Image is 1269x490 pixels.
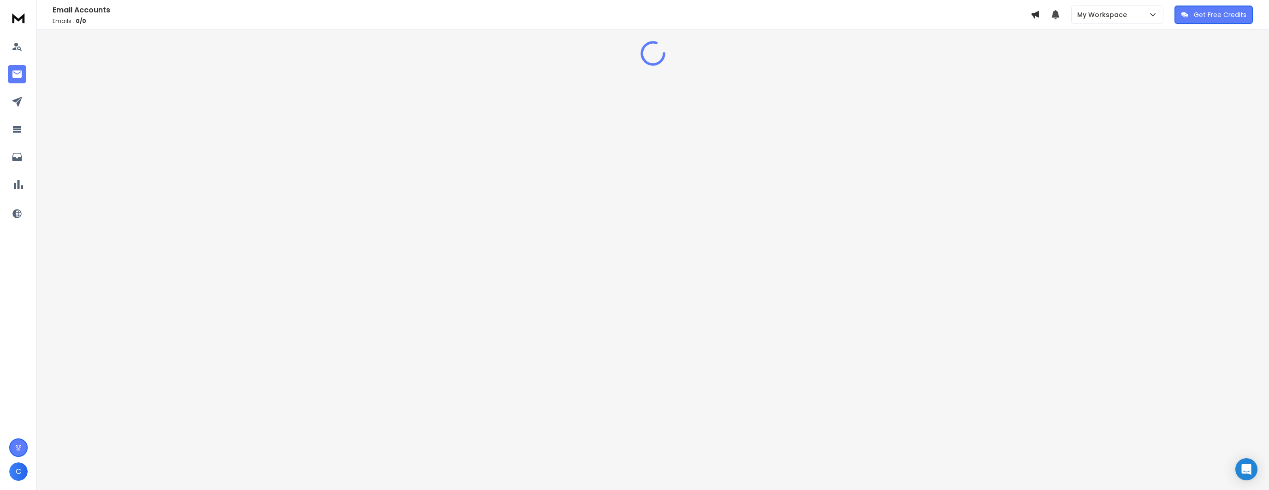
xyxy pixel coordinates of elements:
span: 0 / 0 [76,17,86,25]
p: Get Free Credits [1194,10,1246,19]
p: My Workspace [1077,10,1131,19]
button: C [9,462,28,481]
p: Emails : [53,17,1031,25]
div: Open Intercom Messenger [1235,458,1257,480]
button: Get Free Credits [1174,6,1253,24]
h1: Email Accounts [53,5,1031,16]
img: logo [9,9,28,26]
